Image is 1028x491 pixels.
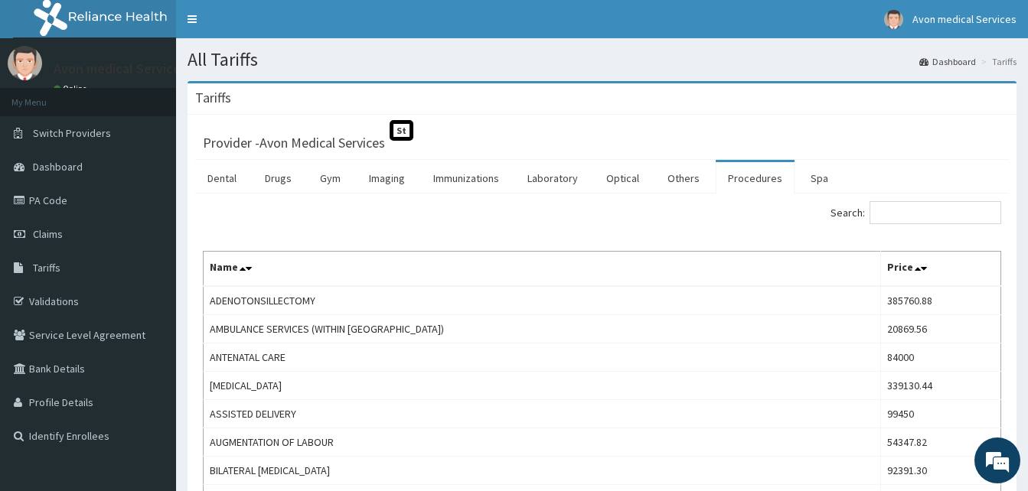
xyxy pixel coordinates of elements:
a: Dashboard [919,55,976,68]
td: AUGMENTATION OF LABOUR [204,428,881,457]
a: Gym [308,162,353,194]
p: Avon medical Services [54,62,187,76]
a: Optical [594,162,651,194]
a: Imaging [357,162,417,194]
td: 92391.30 [880,457,1000,485]
td: [MEDICAL_DATA] [204,372,881,400]
td: 84000 [880,343,1000,372]
th: Price [880,252,1000,287]
td: 385760.88 [880,286,1000,315]
span: Tariffs [33,261,60,275]
td: ANTENATAL CARE [204,343,881,372]
a: Dental [195,162,249,194]
td: ASSISTED DELIVERY [204,400,881,428]
span: Dashboard [33,160,83,174]
a: Others [655,162,712,194]
label: Search: [831,201,1001,224]
a: Online [54,83,90,94]
h1: All Tariffs [188,50,1017,70]
td: 99450 [880,400,1000,428]
td: AMBULANCE SERVICES (WITHIN [GEOGRAPHIC_DATA]) [204,315,881,343]
h3: Provider - Avon Medical Services [203,136,385,150]
img: User Image [8,46,42,80]
th: Name [204,252,881,287]
span: St [390,120,413,141]
li: Tariffs [977,55,1017,68]
img: User Image [884,10,903,29]
td: BILATERAL [MEDICAL_DATA] [204,457,881,485]
a: Laboratory [515,162,590,194]
a: Immunizations [421,162,511,194]
td: 339130.44 [880,372,1000,400]
td: ADENOTONSILLECTOMY [204,286,881,315]
a: Drugs [253,162,304,194]
span: Avon medical Services [912,12,1017,26]
input: Search: [870,201,1001,224]
a: Procedures [716,162,795,194]
span: Switch Providers [33,126,111,140]
a: Spa [798,162,840,194]
h3: Tariffs [195,91,231,105]
td: 54347.82 [880,428,1000,457]
span: Claims [33,227,63,241]
td: 20869.56 [880,315,1000,343]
